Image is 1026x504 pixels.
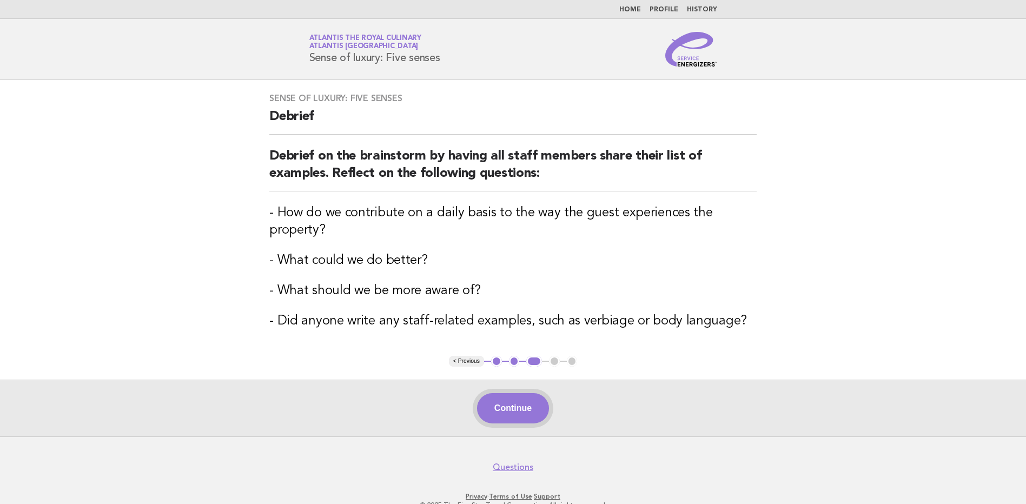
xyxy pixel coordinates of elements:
[449,356,484,367] button: < Previous
[687,6,717,13] a: History
[269,204,757,239] h3: - How do we contribute on a daily basis to the way the guest experiences the property?
[650,6,678,13] a: Profile
[491,356,502,367] button: 1
[466,493,487,500] a: Privacy
[665,32,717,67] img: Service Energizers
[269,252,757,269] h3: - What could we do better?
[534,493,560,500] a: Support
[309,43,419,50] span: Atlantis [GEOGRAPHIC_DATA]
[489,493,532,500] a: Terms of Use
[309,35,440,63] h1: Sense of luxury: Five senses
[182,492,844,501] p: · ·
[269,148,757,191] h2: Debrief on the brainstorm by having all staff members share their list of examples. Reflect on th...
[477,393,549,423] button: Continue
[269,93,757,104] h3: Sense of luxury: Five senses
[493,462,533,473] a: Questions
[526,356,542,367] button: 3
[269,108,757,135] h2: Debrief
[269,282,757,300] h3: - What should we be more aware of?
[269,313,757,330] h3: - Did anyone write any staff-related examples, such as verbiage or body language?
[309,35,421,50] a: Atlantis the Royal CulinaryAtlantis [GEOGRAPHIC_DATA]
[509,356,520,367] button: 2
[619,6,641,13] a: Home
